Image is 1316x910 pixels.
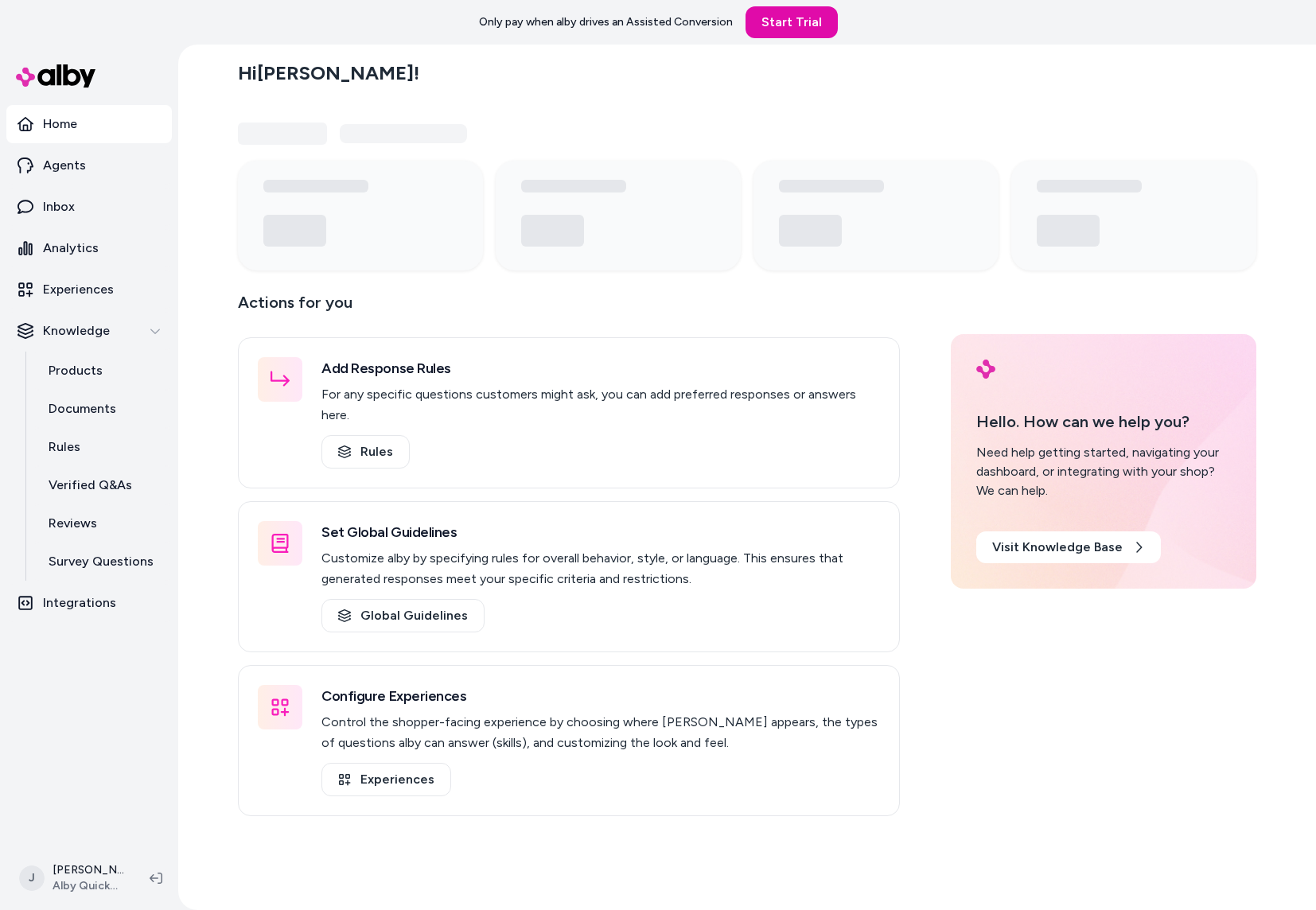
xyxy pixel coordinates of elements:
[321,521,880,543] h3: Set Global Guidelines
[33,352,172,390] a: Products
[43,280,114,299] p: Experiences
[10,853,137,904] button: J[PERSON_NAME]Alby QuickStart Store
[49,399,116,418] p: Documents
[321,435,410,469] a: Rules
[321,357,880,379] h3: Add Response Rules
[238,290,900,328] p: Actions for you
[6,229,172,267] a: Analytics
[6,188,172,226] a: Inbox
[43,115,77,134] p: Home
[6,146,172,185] a: Agents
[43,593,116,612] p: Integrations
[43,197,75,216] p: Inbox
[19,865,45,891] span: J
[6,270,172,309] a: Experiences
[33,428,172,466] a: Rules
[43,239,99,258] p: Analytics
[6,105,172,143] a: Home
[33,504,172,542] a: Reviews
[976,443,1231,500] div: Need help getting started, navigating your dashboard, or integrating with your shop? We can help.
[49,361,103,380] p: Products
[321,712,880,753] p: Control the shopper-facing experience by choosing where [PERSON_NAME] appears, the types of quest...
[53,862,124,878] p: [PERSON_NAME]
[321,599,485,632] a: Global Guidelines
[976,410,1231,434] p: Hello. How can we help you?
[43,156,86,175] p: Agents
[479,14,733,30] p: Only pay when alby drives an Assisted Conversion
[321,548,880,589] p: Customize alby by specifying rules for overall behavior, style, or language. This ensures that ge...
[33,466,172,504] a: Verified Q&As
[321,384,880,426] p: For any specific questions customers might ask, you can add preferred responses or answers here.
[6,312,172,350] button: Knowledge
[33,542,172,581] a: Survey Questions
[43,321,110,340] p: Knowledge
[746,6,838,38] a: Start Trial
[976,531,1161,563] a: Visit Knowledge Base
[49,514,97,533] p: Reviews
[6,584,172,622] a: Integrations
[49,476,132,495] p: Verified Q&As
[16,64,95,87] img: alby Logo
[49,437,80,457] p: Rules
[321,763,451,796] a: Experiences
[33,390,172,428] a: Documents
[238,61,419,85] h2: Hi [PERSON_NAME] !
[976,360,995,379] img: alby Logo
[49,552,154,571] p: Survey Questions
[53,878,124,894] span: Alby QuickStart Store
[321,685,880,707] h3: Configure Experiences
